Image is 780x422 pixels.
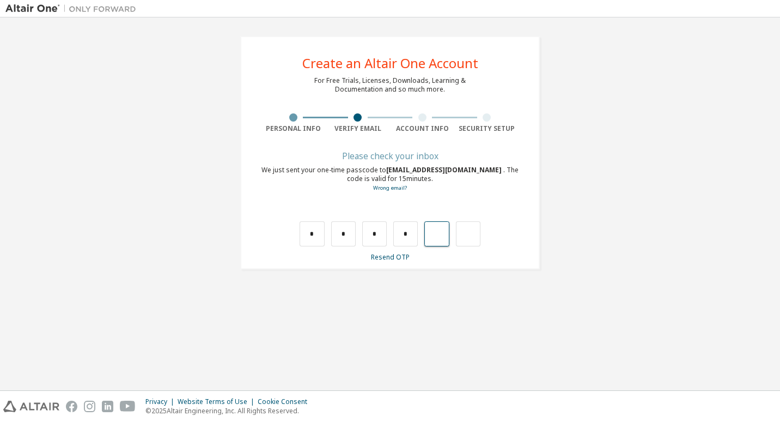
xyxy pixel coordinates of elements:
img: youtube.svg [120,401,136,412]
a: Resend OTP [371,252,410,262]
div: Cookie Consent [258,397,314,406]
div: Website Terms of Use [178,397,258,406]
div: Privacy [145,397,178,406]
p: © 2025 Altair Engineering, Inc. All Rights Reserved. [145,406,314,415]
div: Verify Email [326,124,391,133]
div: Security Setup [455,124,520,133]
img: altair_logo.svg [3,401,59,412]
div: Account Info [390,124,455,133]
div: For Free Trials, Licenses, Downloads, Learning & Documentation and so much more. [314,76,466,94]
div: Create an Altair One Account [302,57,478,70]
a: Go back to the registration form [373,184,407,191]
img: linkedin.svg [102,401,113,412]
img: instagram.svg [84,401,95,412]
div: We just sent your one-time passcode to . The code is valid for 15 minutes. [261,166,519,192]
div: Personal Info [261,124,326,133]
img: facebook.svg [66,401,77,412]
div: Please check your inbox [261,153,519,159]
img: Altair One [5,3,142,14]
span: [EMAIL_ADDRESS][DOMAIN_NAME] [386,165,503,174]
